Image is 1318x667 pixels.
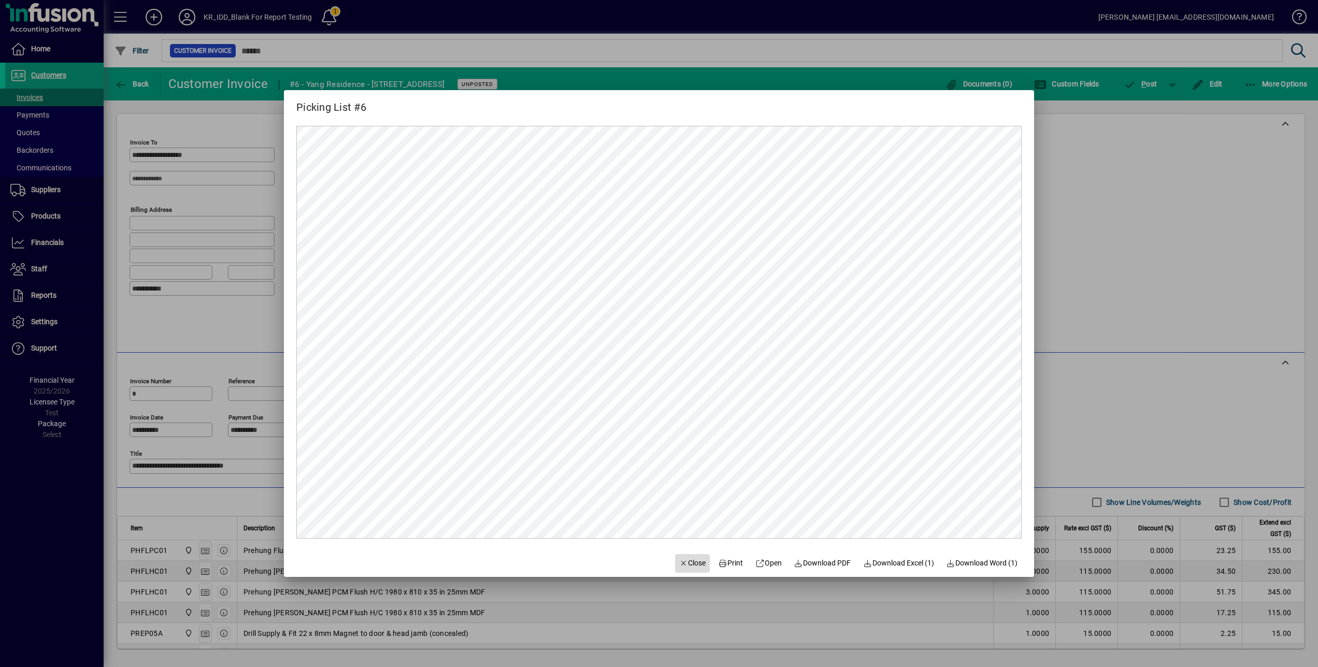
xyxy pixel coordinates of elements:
span: Close [679,558,706,569]
span: Download Excel (1) [863,558,934,569]
span: Open [755,558,782,569]
a: Download PDF [790,554,855,573]
button: Close [675,554,710,573]
button: Print [714,554,747,573]
button: Download Word (1) [942,554,1022,573]
span: Download Word (1) [947,558,1018,569]
button: Download Excel (1) [859,554,938,573]
span: Download PDF [794,558,851,569]
a: Open [751,554,786,573]
span: Print [718,558,743,569]
h2: Picking List #6 [284,90,379,115]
